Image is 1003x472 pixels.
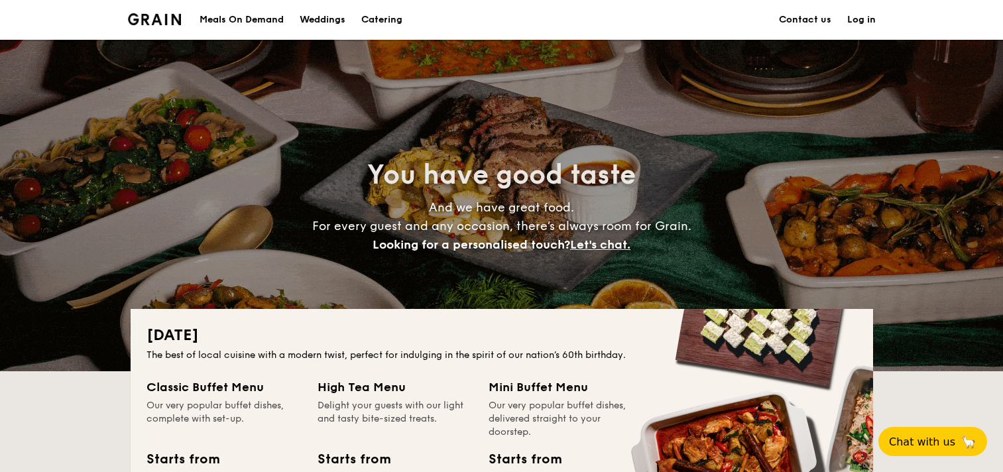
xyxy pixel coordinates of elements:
a: Logotype [128,13,182,25]
div: Starts from [318,449,390,469]
img: Grain [128,13,182,25]
span: Chat with us [889,436,955,448]
div: Our very popular buffet dishes, delivered straight to your doorstep. [489,399,644,439]
div: Starts from [147,449,219,469]
div: The best of local cuisine with a modern twist, perfect for indulging in the spirit of our nation’... [147,349,857,362]
div: Starts from [489,449,561,469]
button: Chat with us🦙 [878,427,987,456]
div: High Tea Menu [318,378,473,396]
div: Delight your guests with our light and tasty bite-sized treats. [318,399,473,439]
div: Classic Buffet Menu [147,378,302,396]
h2: [DATE] [147,325,857,346]
div: Our very popular buffet dishes, complete with set-up. [147,399,302,439]
div: Mini Buffet Menu [489,378,644,396]
span: 🦙 [961,434,976,449]
span: Let's chat. [570,237,630,252]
